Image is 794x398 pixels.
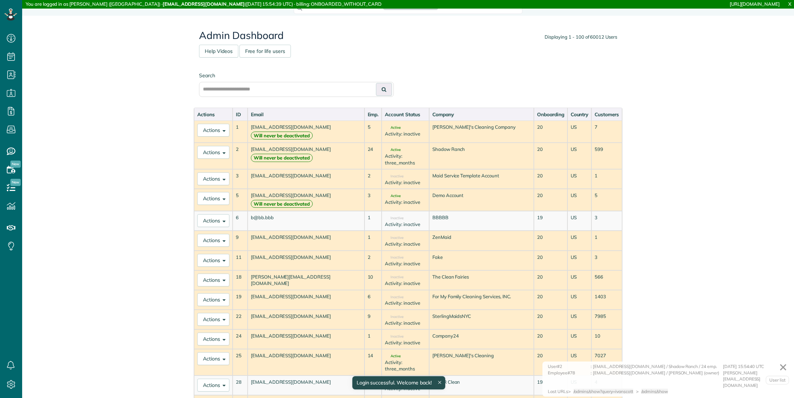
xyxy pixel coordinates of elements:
[248,270,364,290] td: [PERSON_NAME][EMAIL_ADDRESS][DOMAIN_NAME]
[248,349,364,375] td: [EMAIL_ADDRESS][DOMAIN_NAME]
[429,375,534,395] td: DocTR Clean
[567,231,592,250] td: US
[199,72,394,79] label: Search
[368,111,379,118] div: Emp.
[591,349,622,375] td: 7027
[567,169,592,189] td: US
[766,376,789,384] a: User list
[385,153,426,166] div: Activity: three_months
[574,389,633,394] span: /admins/show?query=ivanscott
[567,143,592,169] td: US
[534,310,567,329] td: 20
[534,329,567,349] td: 20
[385,216,403,220] span: Inactive
[233,290,248,310] td: 19
[385,315,403,319] span: Inactive
[385,339,426,346] div: Activity: inactive
[429,121,534,143] td: [PERSON_NAME]'s Cleaning Company
[567,121,592,143] td: US
[385,126,401,129] span: Active
[248,329,364,349] td: [EMAIL_ADDRESS][DOMAIN_NAME]
[248,189,364,211] td: [EMAIL_ADDRESS][DOMAIN_NAME]
[534,211,567,231] td: 19
[537,111,564,118] div: Onboarding
[723,363,787,370] div: [DATE] 15:54:40 UTC
[534,375,567,395] td: 19
[548,370,591,389] div: Employee#78
[248,290,364,310] td: [EMAIL_ADDRESS][DOMAIN_NAME]
[591,121,622,143] td: 7
[364,211,382,231] td: 1
[197,192,229,205] button: Actions
[385,359,426,372] div: Activity: three_months
[567,189,592,211] td: US
[534,231,567,250] td: 20
[429,329,534,349] td: Company24
[197,214,229,227] button: Actions
[591,251,622,270] td: 3
[595,111,619,118] div: Customers
[233,211,248,231] td: 6
[197,352,229,365] button: Actions
[364,143,382,169] td: 24
[248,251,364,270] td: [EMAIL_ADDRESS][DOMAIN_NAME]
[163,1,245,7] strong: [EMAIL_ADDRESS][DOMAIN_NAME]
[197,379,229,392] button: Actions
[385,335,403,338] span: Inactive
[534,270,567,290] td: 20
[385,275,403,279] span: Inactive
[429,290,534,310] td: For My Family Cleaning Services, INC.
[197,124,229,137] button: Actions
[429,211,534,231] td: BBBBB
[385,320,426,326] div: Activity: inactive
[248,143,364,169] td: [EMAIL_ADDRESS][DOMAIN_NAME]
[429,189,534,211] td: Demo Account
[591,143,622,169] td: 599
[199,45,238,58] a: Help Videos
[251,200,313,208] strong: Will never be deactivated
[548,363,591,370] div: User#2
[567,310,592,329] td: US
[364,375,382,395] td: 1
[591,270,622,290] td: 566
[364,329,382,349] td: 1
[591,169,622,189] td: 1
[385,260,426,267] div: Activity: inactive
[233,169,248,189] td: 3
[233,270,248,290] td: 18
[432,111,531,118] div: Company
[233,349,248,375] td: 25
[568,388,671,395] div: > >
[429,251,534,270] td: Fake
[197,274,229,286] button: Actions
[233,329,248,349] td: 24
[197,172,229,185] button: Actions
[197,333,229,345] button: Actions
[199,30,617,41] h2: Admin Dashboard
[534,121,567,143] td: 20
[248,211,364,231] td: b@bb.bbb
[364,251,382,270] td: 2
[730,1,780,7] a: [URL][DOMAIN_NAME]
[236,111,244,118] div: ID
[248,310,364,329] td: [EMAIL_ADDRESS][DOMAIN_NAME]
[352,376,445,389] div: Login successful. Welcome back!
[567,290,592,310] td: US
[10,161,21,168] span: New
[364,310,382,329] td: 9
[385,179,426,186] div: Activity: inactive
[567,270,592,290] td: US
[197,293,229,306] button: Actions
[248,231,364,250] td: [EMAIL_ADDRESS][DOMAIN_NAME]
[429,231,534,250] td: ZenMaid
[775,359,791,376] a: ✕
[385,354,401,358] span: Active
[429,349,534,375] td: [PERSON_NAME]'s Cleaning
[385,300,426,306] div: Activity: inactive
[567,211,592,231] td: US
[429,169,534,189] td: Maid Service Template Account
[385,148,401,152] span: Active
[364,231,382,250] td: 1
[385,221,426,228] div: Activity: inactive
[233,121,248,143] td: 1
